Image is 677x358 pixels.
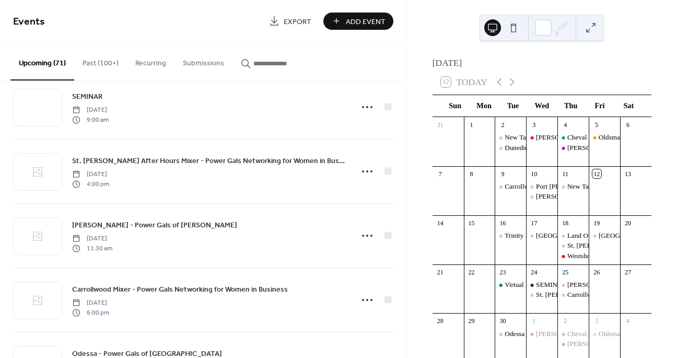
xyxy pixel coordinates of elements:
div: 4 [624,317,633,326]
div: Wesley Chapel Mixer [557,143,589,153]
div: 29 [467,317,476,326]
div: 11 [561,169,570,178]
div: Virtual Networking with Power Gals [505,280,606,290]
button: Past (100+) [74,42,127,79]
div: Carrollwood Mixer - Power Gals Networking for Women in Business [557,290,589,299]
span: 4:00 pm [72,179,109,189]
div: Port Richey - Power Gals of Port Richey [526,182,557,191]
div: 28 [436,317,445,326]
span: [DATE] [72,234,112,244]
div: Cheval - Power Gals of Cheval [557,133,589,142]
div: Tue [498,95,527,117]
div: Virtual Networking with Power Gals [495,280,526,290]
div: Cheval - Power Gals of Cheval [557,329,589,339]
div: 2 [498,120,507,129]
div: 6 [624,120,633,129]
a: Add Event [323,13,393,30]
div: 12 [592,169,601,178]
div: Wesley Chapel Mixer [557,339,589,349]
div: New Tampa Mixer [557,182,589,191]
span: Carrollwood Mixer - Power Gals Networking for Women in Business [72,284,288,295]
div: Mon [470,95,498,117]
div: Odessa - Power Gals of [GEOGRAPHIC_DATA] [505,329,641,339]
div: 30 [498,317,507,326]
span: [DATE] [72,298,109,308]
div: Thu [556,95,585,117]
span: [DATE] [72,170,109,179]
div: 7 [436,169,445,178]
button: Recurring [127,42,174,79]
div: 18 [561,218,570,227]
span: Events [13,11,45,32]
div: New Tampa Mixer [567,182,619,191]
div: 3 [592,317,601,326]
div: Land O Lakes - Power Gals of Land O Lakes [557,231,589,240]
div: Sat [614,95,643,117]
div: Lutz - Power Gals of Lutz [526,329,557,339]
a: [PERSON_NAME] - Power Gals of [PERSON_NAME] [72,219,237,231]
div: Westshore Mixer- Power Gals of Westshore [557,251,589,261]
div: 13 [624,169,633,178]
div: 20 [624,218,633,227]
div: Trinity - Power Gals of Trinity [495,231,526,240]
div: Odessa - Power Gals of Odessa [495,329,526,339]
span: 11:30 am [72,244,112,253]
div: Oldsmar - Power Gals of Oldsmar [589,329,620,339]
div: St. Pete Lunch & Mingle with Power Gals [557,241,589,250]
a: SEMINAR [72,90,102,102]
div: Dunedin - Power Gals of Dunedin [505,143,599,153]
div: 21 [436,268,445,276]
a: Export [261,13,319,30]
div: 10 [530,169,539,178]
div: 16 [498,218,507,227]
div: Brandon - Power Gals of Brandon [557,280,589,290]
div: 31 [436,120,445,129]
div: 3 [530,120,539,129]
div: 14 [436,218,445,227]
div: 26 [592,268,601,276]
div: 25 [561,268,570,276]
div: 9 [498,169,507,178]
div: [PERSON_NAME] Chapel Mixer [567,143,662,153]
div: New Tampa - Power Gals of New Tampa [495,133,526,142]
div: Carrollwood - Power Gals of Carrollwood [495,182,526,191]
div: 27 [624,268,633,276]
div: Sun [441,95,470,117]
span: 6:00 pm [72,308,109,317]
div: Dunedin - Power Gals of Dunedin [495,143,526,153]
div: Wed [528,95,556,117]
span: Add Event [346,16,386,27]
span: [PERSON_NAME] - Power Gals of [PERSON_NAME] [72,220,237,231]
div: Cheval - Power Gals of Cheval [567,133,653,142]
div: Lutz - Power Gals of Lutz [526,133,557,142]
div: Cheval - Power Gals of Cheval [567,329,653,339]
div: 8 [467,169,476,178]
button: Submissions [174,42,232,79]
div: St. Pete After Hours Mixer - Power Gals Networking for Women in Business [526,290,557,299]
div: 24 [530,268,539,276]
div: New Tampa - Power Gals of [GEOGRAPHIC_DATA] [505,133,655,142]
div: 5 [592,120,601,129]
span: 9:00 am [72,115,109,124]
div: SEMINAR [536,280,567,290]
div: Trinity - Power Gals of Trinity [505,231,589,240]
div: [DATE] [433,56,651,70]
div: Wesley Chapel - Power Gals of Wesley Chapel [526,192,557,201]
div: 23 [498,268,507,276]
div: 2 [561,317,570,326]
div: 19 [592,218,601,227]
div: Palm Harbor - Power Gals of Palm Harbor [589,231,620,240]
div: 1 [530,317,539,326]
div: 22 [467,268,476,276]
a: Carrollwood Mixer - Power Gals Networking for Women in Business [72,283,288,295]
div: Tarpon Springs - Power Gals of Tarpon Springs [526,231,557,240]
div: 15 [467,218,476,227]
div: 4 [561,120,570,129]
div: 17 [530,218,539,227]
span: SEMINAR [72,91,102,102]
span: Export [284,16,311,27]
div: 1 [467,120,476,129]
div: SEMINAR [526,280,557,290]
span: [DATE] [72,106,109,115]
a: St. [PERSON_NAME] After Hours Mixer - Power Gals Networking for Women in Business [72,155,346,167]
